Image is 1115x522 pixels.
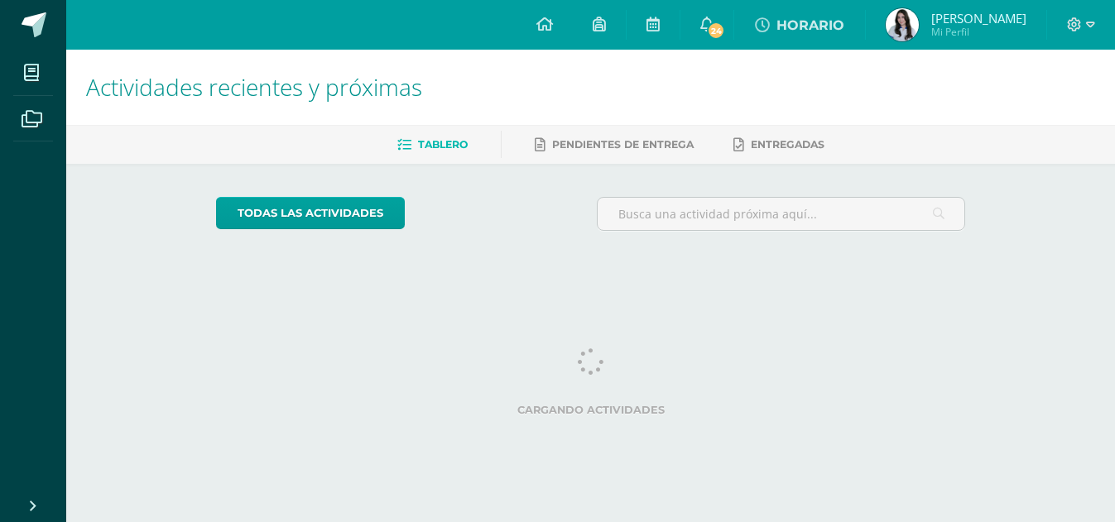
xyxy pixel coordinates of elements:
span: Actividades recientes y próximas [86,71,422,103]
input: Busca una actividad próxima aquí... [598,198,964,230]
a: Tablero [397,132,468,158]
span: [PERSON_NAME] [931,10,1026,26]
span: Pendientes de entrega [552,138,694,151]
a: Entregadas [733,132,824,158]
a: todas las Actividades [216,197,405,229]
span: Tablero [418,138,468,151]
a: Pendientes de entrega [535,132,694,158]
span: Mi Perfil [931,25,1026,39]
label: Cargando actividades [216,404,965,416]
span: Entregadas [751,138,824,151]
img: 3ab4b2b84272e6d27f1a9a1c5ffcc655.png [886,8,919,41]
span: HORARIO [776,17,844,33]
span: 24 [707,22,725,40]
